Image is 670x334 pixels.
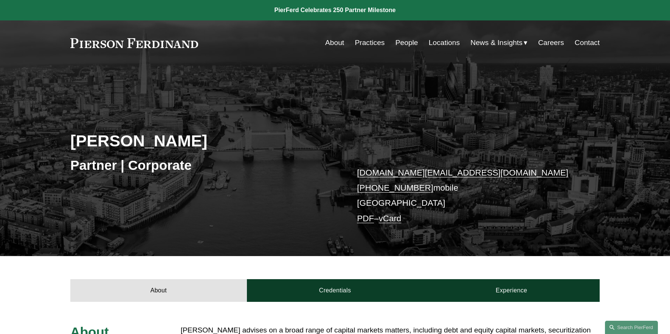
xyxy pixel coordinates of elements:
[247,279,423,302] a: Credentials
[470,36,527,50] a: folder dropdown
[357,168,568,177] a: [DOMAIN_NAME][EMAIL_ADDRESS][DOMAIN_NAME]
[355,36,385,50] a: Practices
[379,214,402,223] a: vCard
[423,279,600,302] a: Experience
[575,36,600,50] a: Contact
[429,36,460,50] a: Locations
[70,131,335,151] h2: [PERSON_NAME]
[70,157,335,174] h3: Partner | Corporate
[357,183,433,193] a: [PHONE_NUMBER]
[395,36,418,50] a: People
[357,165,577,226] p: mobile [GEOGRAPHIC_DATA] –
[357,214,374,223] a: PDF
[538,36,564,50] a: Careers
[470,36,523,50] span: News & Insights
[605,321,658,334] a: Search this site
[325,36,344,50] a: About
[70,279,247,302] a: About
